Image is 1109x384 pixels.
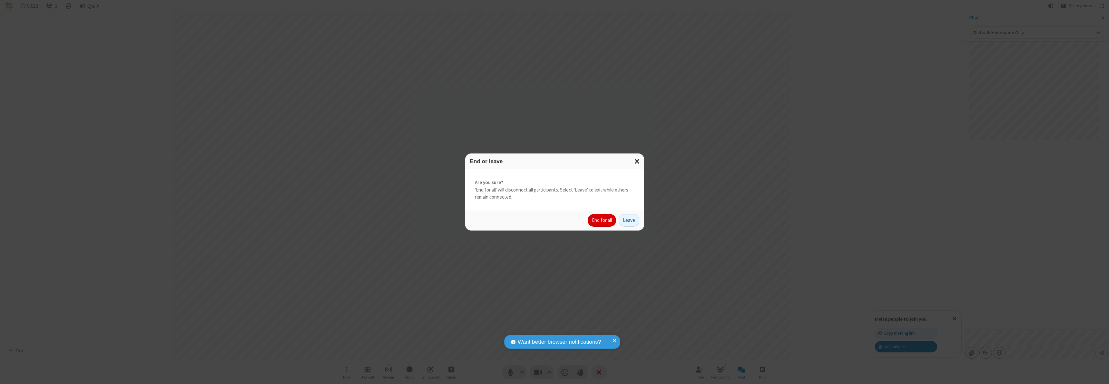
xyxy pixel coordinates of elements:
button: Close modal [631,153,644,169]
button: Leave [619,214,639,227]
span: Want better browser notifications? [518,338,601,346]
h3: End or leave [470,158,639,164]
strong: Are you sure? [475,179,634,186]
button: End for all [588,214,616,227]
div: 'End for all' will disconnect all participants. Select 'Leave' to exit while others remain connec... [465,169,644,211]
